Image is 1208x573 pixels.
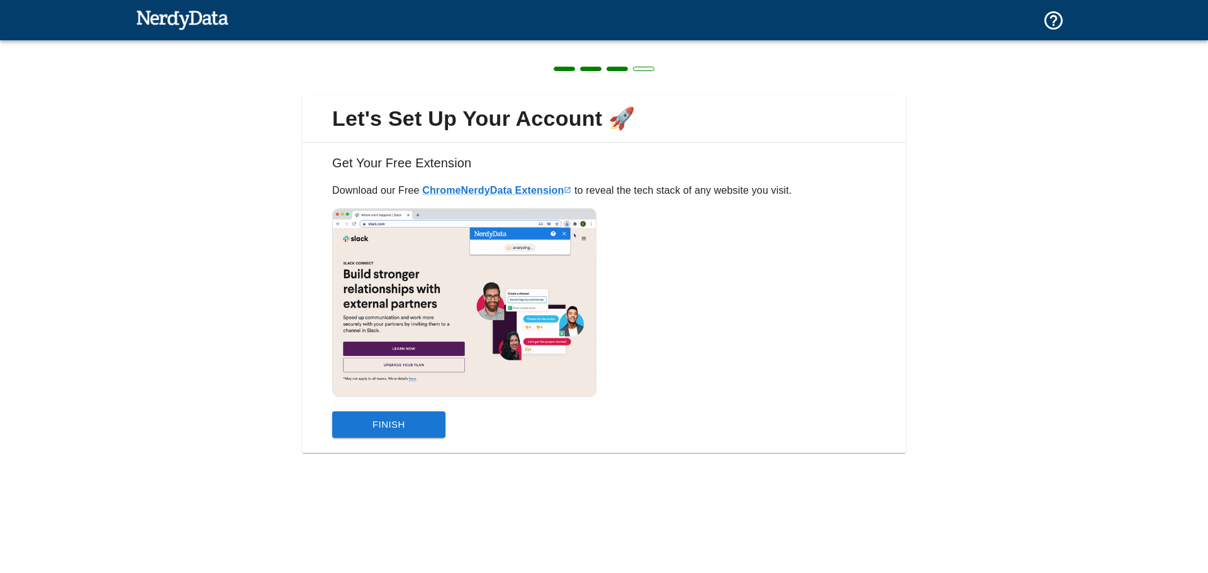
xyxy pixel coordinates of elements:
[422,185,571,196] a: ChromeNerdyData Extension
[332,183,876,198] p: Download our Free to reveal the tech stack of any website you visit.
[312,153,896,183] h6: Get Your Free Extension
[312,106,896,132] span: Let's Set Up Your Account 🚀
[1035,2,1072,39] button: Support and Documentation
[332,411,445,438] button: Finish
[136,7,228,32] img: NerdyData.com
